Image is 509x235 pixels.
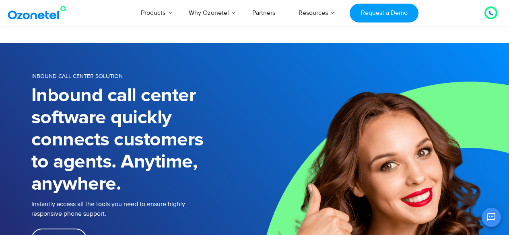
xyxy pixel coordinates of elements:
h1: Inbound call center software quickly connects customers to agents. Anytime, anywhere. [31,85,255,195]
a: Request a Demo [350,4,418,22]
p: Instantly access all the tools you need to ensure highly responsive phone support. [31,199,255,219]
span: INBOUND CALL CENTER SOLUTION [31,73,123,80]
button: Open chat [482,208,501,227]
